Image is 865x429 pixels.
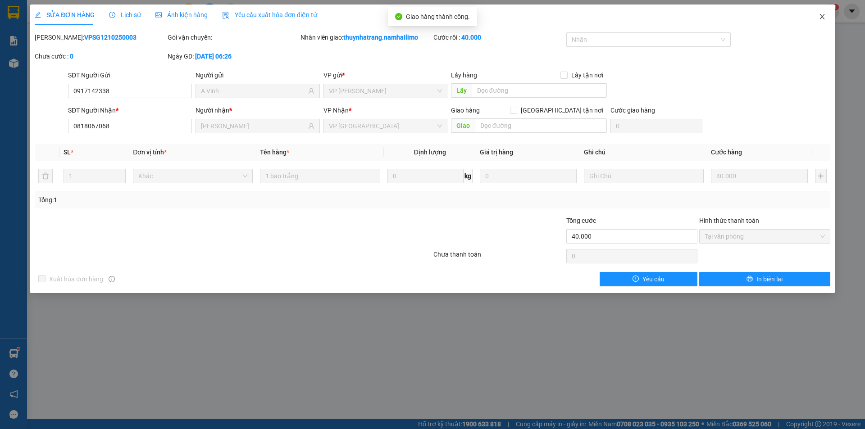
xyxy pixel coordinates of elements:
div: Người nhận [196,105,319,115]
span: Tên hàng [260,149,289,156]
span: Giao hàng thành công. [406,13,470,20]
button: plus [815,169,827,183]
div: Chưa cước : [35,51,166,61]
label: Hình thức thanh toán [699,217,759,224]
span: Lấy tận nơi [568,70,607,80]
span: Xuất hóa đơn hàng [46,274,107,284]
span: Lấy [451,83,472,98]
span: VP Nha Trang [329,119,442,133]
div: Tổng: 1 [38,195,334,205]
span: SỬA ĐƠN HÀNG [35,11,95,18]
span: check-circle [395,13,402,20]
input: Dọc đường [475,118,607,133]
span: close [819,13,826,20]
span: printer [747,275,753,283]
label: Cước giao hàng [610,107,655,114]
input: 0 [480,169,577,183]
span: Khác [138,169,247,183]
span: In biên lai [756,274,783,284]
b: VPSG1210250003 [84,34,137,41]
span: VP Phạm Ngũ Lão [329,84,442,98]
img: icon [222,12,229,19]
button: delete [38,169,53,183]
span: Ảnh kiện hàng [155,11,208,18]
span: Giao [451,118,475,133]
input: Dọc đường [472,83,607,98]
span: Tổng cước [566,217,596,224]
div: Người gửi [196,70,319,80]
div: VP gửi [323,70,447,80]
span: edit [35,12,41,18]
input: Tên người nhận [201,121,306,131]
span: Tại văn phòng [705,230,825,243]
span: Lịch sử [109,11,141,18]
input: 0 [711,169,808,183]
span: Giao hàng [451,107,480,114]
button: Close [810,5,835,30]
div: Cước rồi : [433,32,565,42]
b: 40.000 [461,34,481,41]
span: Yêu cầu xuất hóa đơn điện tử [222,11,317,18]
button: printerIn biên lai [699,272,830,286]
div: [PERSON_NAME]: [35,32,166,42]
div: SĐT Người Gửi [68,70,192,80]
input: VD: Bàn, Ghế [260,169,380,183]
span: VP Nhận [323,107,349,114]
span: user [308,123,314,129]
span: Giá trị hàng [480,149,513,156]
span: SL [64,149,71,156]
span: Lấy hàng [451,72,477,79]
div: Ngày GD: [168,51,299,61]
span: picture [155,12,162,18]
input: Tên người gửi [201,86,306,96]
span: exclamation-circle [633,275,639,283]
span: clock-circle [109,12,115,18]
span: user [308,88,314,94]
button: exclamation-circleYêu cầu [600,272,697,286]
span: kg [464,169,473,183]
b: [DATE] 06:26 [195,53,232,60]
span: Định lượng [414,149,446,156]
div: Nhân viên giao: [300,32,432,42]
span: [GEOGRAPHIC_DATA] tận nơi [517,105,607,115]
div: Chưa thanh toán [432,249,565,265]
input: Ghi Chú [584,169,704,183]
div: Gói vận chuyển: [168,32,299,42]
input: Cước giao hàng [610,119,702,133]
span: Đơn vị tính [133,149,167,156]
span: info-circle [109,276,115,282]
div: SĐT Người Nhận [68,105,192,115]
th: Ghi chú [580,144,707,161]
span: Yêu cầu [642,274,665,284]
b: 0 [70,53,73,60]
b: thuynhatrang.namhailimo [343,34,418,41]
span: Cước hàng [711,149,742,156]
